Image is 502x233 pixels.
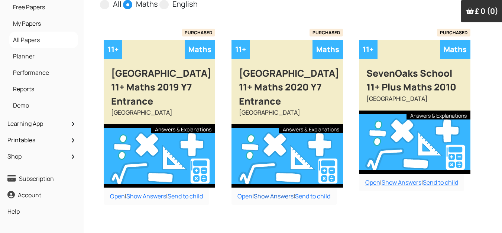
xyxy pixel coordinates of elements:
div: | | [359,174,464,191]
a: Send to child [423,178,458,186]
div: 11+ [359,40,378,59]
span: PURCHASED [310,29,343,36]
div: Maths [312,40,343,59]
a: Show Answers [126,192,166,200]
a: Printables [6,134,78,146]
a: All Papers [11,33,76,46]
div: | | [231,188,337,205]
div: [GEOGRAPHIC_DATA] [104,108,215,124]
a: Show Answers [254,192,294,200]
span: PURCHASED [437,29,470,36]
a: Planner [11,50,76,63]
a: Send to child [168,192,203,200]
a: Demo [11,99,76,112]
div: 11+ [104,40,122,59]
a: Learning App [6,117,78,130]
div: Answers & Explanations [151,124,215,133]
a: Open [110,192,125,200]
span: £ 0 (0) [475,6,498,16]
a: Reports [11,83,76,95]
div: Maths [440,40,470,59]
div: [GEOGRAPHIC_DATA] [359,94,470,111]
a: Open [365,178,380,186]
div: [GEOGRAPHIC_DATA] 11+ Maths 2020 Y7 Entrance [231,59,343,108]
div: Answers & Explanations [407,111,470,119]
a: Help [6,205,78,218]
a: My Papers [11,17,76,30]
div: [GEOGRAPHIC_DATA] 11+ Maths 2019 Y7 Entrance [104,59,215,108]
a: Open [237,192,252,200]
div: SevenOaks School 11+ Plus Maths 2010 [359,59,470,94]
div: 11+ [231,40,250,59]
a: Account [6,189,78,201]
div: Answers & Explanations [279,124,343,133]
div: | | [104,188,209,205]
a: Performance [11,66,76,79]
a: Shop [6,150,78,163]
a: Send to child [295,192,330,200]
div: [GEOGRAPHIC_DATA] [231,108,343,124]
a: Show Answers [382,178,421,186]
a: Subscription [6,172,78,185]
img: Your items in the shopping basket [466,7,474,15]
a: Free Papers [11,1,76,13]
div: Maths [185,40,215,59]
span: PURCHASED [182,29,216,36]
